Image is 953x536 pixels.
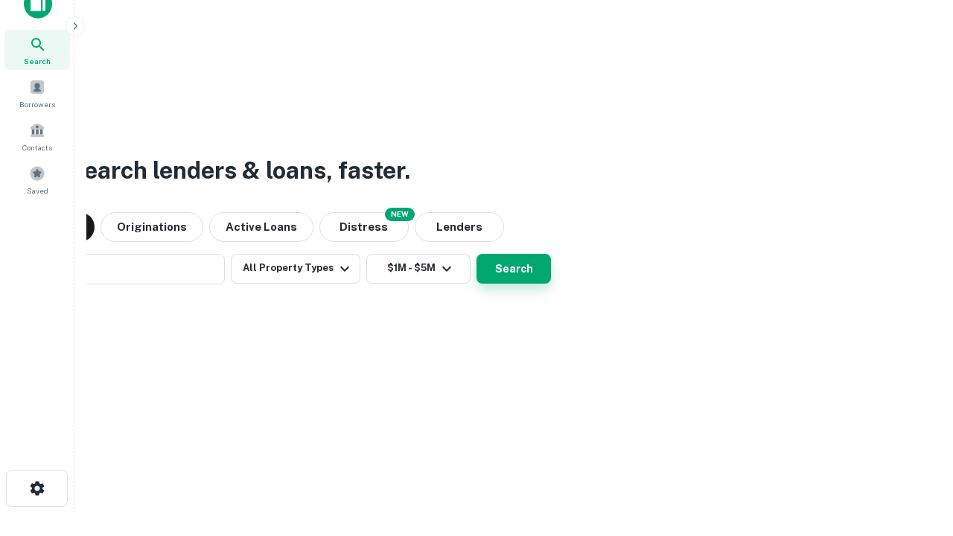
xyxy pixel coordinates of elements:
[366,254,471,284] button: $1M - $5M
[24,55,51,67] span: Search
[4,73,70,113] a: Borrowers
[231,254,360,284] button: All Property Types
[476,254,551,284] button: Search
[4,159,70,200] a: Saved
[101,212,203,242] button: Originations
[19,98,55,110] span: Borrowers
[4,116,70,156] a: Contacts
[319,212,409,242] button: Search distressed loans with lien and other non-mortgage details.
[27,185,48,197] span: Saved
[4,30,70,70] a: Search
[209,212,313,242] button: Active Loans
[415,212,504,242] button: Lenders
[385,208,415,221] div: NEW
[68,153,410,188] h3: Search lenders & loans, faster.
[22,141,52,153] span: Contacts
[879,417,953,488] iframe: Chat Widget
